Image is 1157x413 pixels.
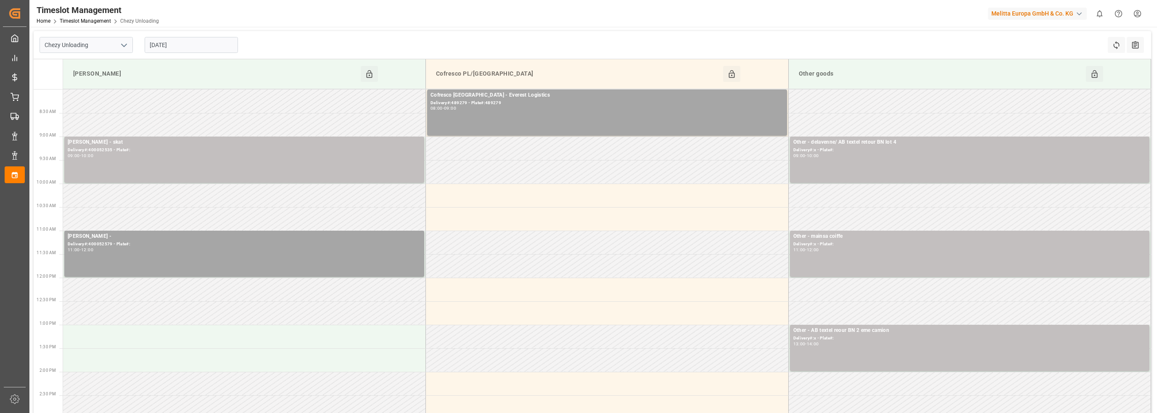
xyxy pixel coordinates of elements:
[988,5,1090,21] button: Melitta Europa GmbH & Co. KG
[431,91,784,100] div: Cofresco [GEOGRAPHIC_DATA] - Everest Logistics
[793,241,1146,248] div: Delivery#:x - Plate#:
[793,138,1146,147] div: Other - delavenne/ AB textel retour BN lot 4
[793,147,1146,154] div: Delivery#:x - Plate#:
[37,297,56,302] span: 12:30 PM
[443,106,444,110] div: -
[70,66,361,82] div: [PERSON_NAME]
[37,18,50,24] a: Home
[117,39,130,52] button: open menu
[37,4,159,16] div: Timeslot Management
[37,250,56,255] span: 11:30 AM
[793,248,806,252] div: 11:00
[145,37,238,53] input: DD-MM-YYYY
[793,232,1146,241] div: Other - mainsa coiffe
[68,147,421,154] div: Delivery#:400052535 - Plate#:
[988,8,1087,20] div: Melitta Europa GmbH & Co. KG
[807,154,819,158] div: 10:00
[37,180,56,184] span: 10:00 AM
[807,248,819,252] div: 12:00
[37,227,56,231] span: 11:00 AM
[68,232,421,241] div: [PERSON_NAME] -
[1090,4,1109,23] button: show 0 new notifications
[40,345,56,349] span: 1:30 PM
[40,156,56,161] span: 9:30 AM
[431,100,784,107] div: Delivery#:489279 - Plate#:489279
[807,342,819,346] div: 14:00
[37,203,56,208] span: 10:30 AM
[68,154,80,158] div: 09:00
[40,133,56,137] span: 9:00 AM
[444,106,456,110] div: 09:00
[80,154,81,158] div: -
[81,154,93,158] div: 10:00
[793,326,1146,335] div: Other - AB textel reour BN 2 eme camion
[60,18,111,24] a: Timeslot Management
[433,66,723,82] div: Cofresco PL/[GEOGRAPHIC_DATA]
[793,342,806,346] div: 13:00
[805,342,806,346] div: -
[1109,4,1128,23] button: Help Center
[40,368,56,373] span: 2:00 PM
[40,109,56,114] span: 8:30 AM
[81,248,93,252] div: 12:00
[68,138,421,147] div: [PERSON_NAME] - skat
[805,248,806,252] div: -
[40,392,56,396] span: 2:30 PM
[37,274,56,279] span: 12:00 PM
[793,154,806,158] div: 09:00
[68,241,421,248] div: Delivery#:400052579 - Plate#:
[68,248,80,252] div: 11:00
[40,321,56,326] span: 1:00 PM
[80,248,81,252] div: -
[431,106,443,110] div: 08:00
[793,335,1146,342] div: Delivery#:x - Plate#:
[795,66,1086,82] div: Other goods
[40,37,133,53] input: Type to search/select
[805,154,806,158] div: -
